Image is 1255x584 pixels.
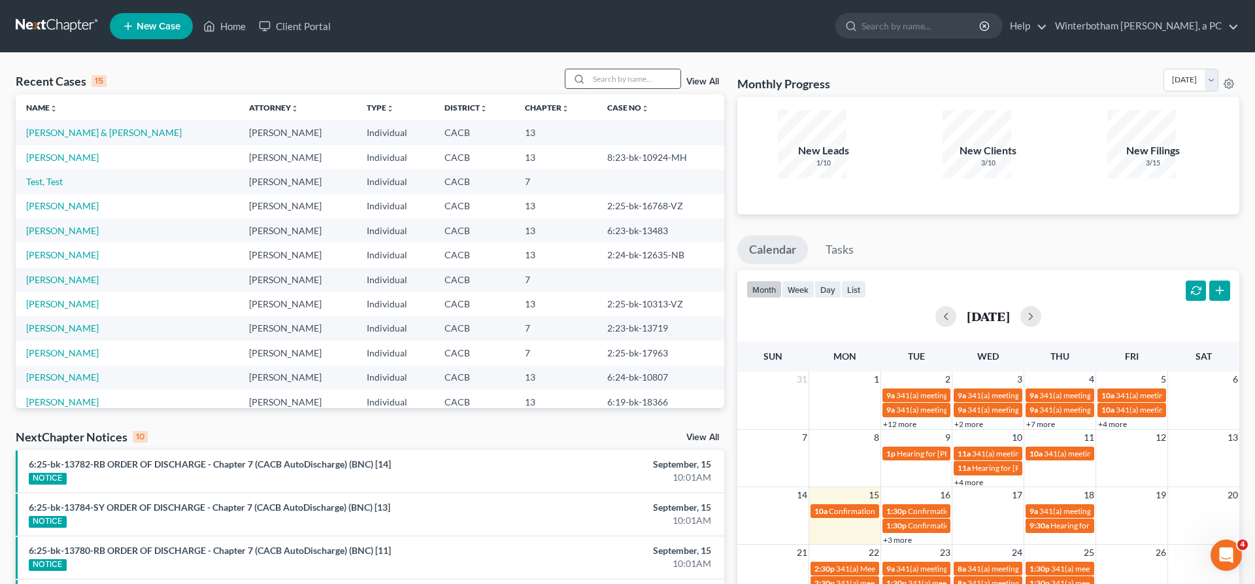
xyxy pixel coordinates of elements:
td: CACB [434,243,515,267]
td: 13 [514,145,597,169]
div: 3/15 [1107,158,1199,168]
a: [PERSON_NAME] [26,298,99,309]
td: Individual [356,120,434,145]
td: CACB [434,292,515,316]
span: 14 [795,487,809,503]
td: [PERSON_NAME] [239,341,356,365]
a: +12 more [883,419,916,429]
span: 1:30p [886,506,907,516]
span: 23 [939,545,952,560]
td: 13 [514,390,597,414]
span: 1:30p [886,521,907,530]
span: 11a [958,449,971,458]
span: 9 [944,430,952,445]
span: 13 [1226,430,1239,445]
td: 7 [514,341,597,365]
span: 9a [886,405,895,415]
span: 1:30p [1029,564,1050,574]
td: CACB [434,341,515,365]
div: September, 15 [492,458,711,471]
td: CACB [434,169,515,194]
i: unfold_more [386,105,394,112]
a: 6:25-bk-13782-RB ORDER OF DISCHARGE - Chapter 7 (CACB AutoDischarge) (BNC) [14] [29,458,391,470]
td: [PERSON_NAME] [239,145,356,169]
span: 19 [1154,487,1167,503]
td: 7 [514,169,597,194]
div: 10:01AM [492,557,711,570]
span: 8a [958,564,966,574]
td: Individual [356,341,434,365]
td: Individual [356,243,434,267]
td: [PERSON_NAME] [239,267,356,292]
span: 8 [873,430,880,445]
td: Individual [356,366,434,390]
td: [PERSON_NAME] [239,194,356,218]
a: Attorneyunfold_more [249,103,299,112]
span: 341(a) Meeting for [PERSON_NAME] and [PERSON_NAME] [836,564,1040,574]
span: 341(a) meeting for [PERSON_NAME] and [PERSON_NAME] [972,449,1175,458]
td: [PERSON_NAME] [239,120,356,145]
span: 9a [886,390,895,400]
span: 341(a) meeting for [PERSON_NAME] [PERSON_NAME] and [PERSON_NAME] [896,390,1162,400]
h3: Monthly Progress [737,76,830,92]
span: 341(a) meeting for [PERSON_NAME] and [PERSON_NAME] [967,405,1171,415]
a: [PERSON_NAME] [26,396,99,407]
td: Individual [356,317,434,341]
td: CACB [434,366,515,390]
span: 22 [867,545,880,560]
td: Individual [356,267,434,292]
span: 341(a) meeting for [PERSON_NAME] [1039,405,1165,415]
a: Case Nounfold_more [607,103,649,112]
a: +4 more [954,477,983,487]
span: 10a [814,506,828,516]
span: Sat [1196,351,1212,362]
td: Individual [356,145,434,169]
td: [PERSON_NAME] [239,366,356,390]
td: Individual [356,169,434,194]
span: 31 [795,371,809,387]
td: CACB [434,317,515,341]
span: Confirmation hearing for [PERSON_NAME] and [PERSON_NAME] [PERSON_NAME] [908,521,1196,530]
div: NOTICE [29,516,67,528]
div: 10:01AM [492,514,711,527]
td: 13 [514,292,597,316]
span: 11 [1082,430,1096,445]
td: 2:25-bk-17963 [597,341,724,365]
a: Calendar [737,235,808,264]
td: 2:23-bk-13719 [597,317,724,341]
a: [PERSON_NAME] [26,347,99,358]
td: 13 [514,194,597,218]
span: 341(a) meeting for [PERSON_NAME] [967,390,1094,400]
div: New Leads [778,143,869,158]
a: Client Portal [252,14,337,38]
span: Mon [833,351,856,362]
span: 3 [1016,371,1024,387]
a: +4 more [1098,419,1127,429]
span: 10a [1101,390,1114,400]
span: 9a [1029,390,1038,400]
a: Test, Test [26,176,63,187]
td: 2:25-bk-10313-VZ [597,292,724,316]
a: Nameunfold_more [26,103,58,112]
div: NOTICE [29,559,67,571]
span: 12 [1154,430,1167,445]
span: 10a [1029,449,1043,458]
button: day [814,281,841,298]
span: Hearing for [PERSON_NAME] and [PERSON_NAME] [1050,521,1230,530]
i: unfold_more [641,105,649,112]
span: Confirmation hearing for [PERSON_NAME] and [PERSON_NAME] [PERSON_NAME] [908,506,1196,516]
a: [PERSON_NAME] [26,225,99,236]
td: [PERSON_NAME] [239,218,356,243]
td: 2:25-bk-16768-VZ [597,194,724,218]
span: 2:30p [814,564,835,574]
div: New Clients [943,143,1034,158]
a: +7 more [1026,419,1055,429]
span: 9a [958,390,966,400]
td: 13 [514,243,597,267]
a: [PERSON_NAME] [26,152,99,163]
div: September, 15 [492,544,711,557]
span: Tue [908,351,925,362]
td: Individual [356,218,434,243]
td: 13 [514,366,597,390]
span: 21 [795,545,809,560]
